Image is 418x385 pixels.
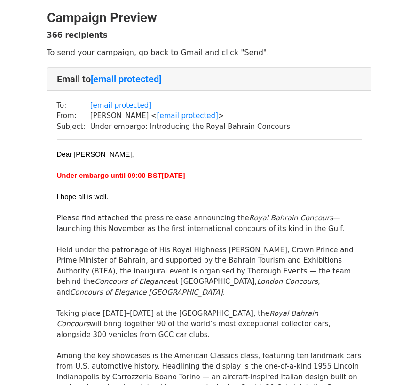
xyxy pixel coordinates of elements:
[249,214,333,222] em: Royal Bahrain Concours
[47,10,371,26] h2: Campaign Preview
[91,73,161,85] a: [email protected]
[47,48,371,57] p: To send your campaign, go back to Gmail and click "Send".
[57,309,318,329] em: Royal Bahrain Concours
[95,277,171,286] em: Concours of Elegance
[57,121,90,132] td: Subject:
[57,150,134,158] font: Dear [PERSON_NAME],
[257,277,318,286] em: London Concours
[157,112,218,120] a: [email protected]
[57,192,109,201] font: I hope all is well.
[57,100,90,111] td: To:
[57,73,362,85] h4: Email to
[57,234,362,297] div: Held under the patronage of His Royal Highness [PERSON_NAME], Crown Prince and Prime Minister of ...
[57,192,362,234] div: Please find attached the press release announcing the — launching this November as the first inte...
[57,171,185,179] font: Under embargo until 09:00 BST[DATE]
[57,308,362,340] div: Taking place [DATE]–[DATE] at the [GEOGRAPHIC_DATA], the will bring together 90 of the world’s mo...
[70,288,223,297] em: Concours of Elegance [GEOGRAPHIC_DATA]
[90,111,290,121] td: [PERSON_NAME] < >
[90,101,151,110] a: [email protected]
[90,121,290,132] td: Under embargo: Introducing the Royal Bahrain Concours
[57,111,90,121] td: From:
[47,31,108,40] strong: 366 recipients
